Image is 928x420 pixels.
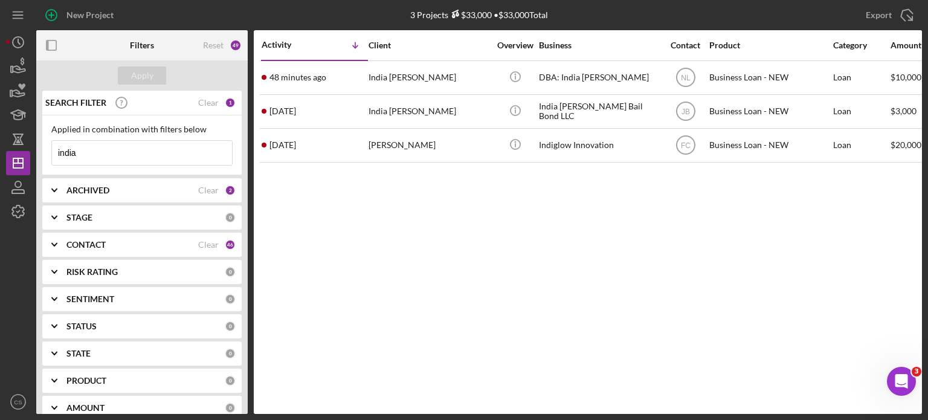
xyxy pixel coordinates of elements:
span: $20,000 [891,140,921,150]
b: ARCHIVED [66,186,109,195]
div: DBA: India [PERSON_NAME] [539,62,660,94]
div: $33,000 [448,10,492,20]
div: Clear [198,240,219,250]
div: Contact [663,40,708,50]
span: 3 [912,367,921,376]
div: Export [866,3,892,27]
b: AMOUNT [66,403,105,413]
div: 46 [225,239,236,250]
div: 1 [225,97,236,108]
b: RISK RATING [66,267,118,277]
div: Apply [131,66,153,85]
button: Export [854,3,922,27]
span: $3,000 [891,106,917,116]
b: STATE [66,349,91,358]
text: CS [14,399,22,405]
span: $10,000 [891,72,921,82]
div: 0 [225,212,236,223]
div: 0 [225,375,236,386]
div: Indiglow Innovation [539,129,660,161]
b: STATUS [66,321,97,331]
div: Product [709,40,830,50]
div: Loan [833,95,889,128]
div: India [PERSON_NAME] [369,95,489,128]
div: Loan [833,62,889,94]
b: CONTACT [66,240,106,250]
text: FC [681,141,691,150]
button: New Project [36,3,126,27]
time: 2025-01-23 02:16 [269,140,296,150]
div: 49 [230,39,242,51]
div: [PERSON_NAME] [369,129,489,161]
div: Applied in combination with filters below [51,124,233,134]
div: 0 [225,402,236,413]
text: JB [681,108,689,116]
div: Business Loan - NEW [709,62,830,94]
button: CS [6,390,30,414]
div: Business Loan - NEW [709,95,830,128]
div: Clear [198,186,219,195]
div: 0 [225,294,236,305]
button: Apply [118,66,166,85]
div: Overview [492,40,538,50]
div: Business Loan - NEW [709,129,830,161]
div: Clear [198,98,219,108]
b: PRODUCT [66,376,106,386]
time: 2025-09-11 14:41 [269,106,296,116]
div: Reset [203,40,224,50]
div: Business [539,40,660,50]
b: SEARCH FILTER [45,98,106,108]
div: India [PERSON_NAME] [369,62,489,94]
div: India [PERSON_NAME] Bail Bond LLC [539,95,660,128]
b: Filters [130,40,154,50]
b: STAGE [66,213,92,222]
div: 0 [225,348,236,359]
text: NL [681,74,691,82]
div: Activity [262,40,315,50]
b: SENTIMENT [66,294,114,304]
div: New Project [66,3,114,27]
div: 2 [225,185,236,196]
div: 3 Projects • $33,000 Total [410,10,548,20]
div: Client [369,40,489,50]
iframe: Intercom live chat [887,367,916,396]
div: 0 [225,321,236,332]
div: Loan [833,129,889,161]
time: 2025-09-15 18:19 [269,73,326,82]
div: Category [833,40,889,50]
div: 0 [225,267,236,277]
